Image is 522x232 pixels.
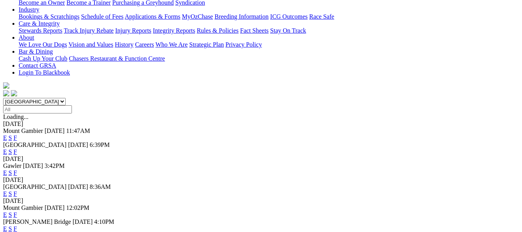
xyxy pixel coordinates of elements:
span: 3:42PM [45,162,65,169]
div: [DATE] [3,155,519,162]
a: F [14,148,17,155]
a: Injury Reports [115,27,151,34]
a: Careers [135,41,154,48]
a: History [115,41,133,48]
a: Applications & Forms [125,13,180,20]
span: 8:36AM [90,183,111,190]
span: 6:39PM [90,141,110,148]
img: facebook.svg [3,90,9,96]
a: S [9,190,12,197]
a: S [9,169,12,176]
a: Industry [19,6,39,13]
img: logo-grsa-white.png [3,82,9,89]
span: [DATE] [68,141,88,148]
span: [PERSON_NAME] Bridge [3,218,71,225]
div: [DATE] [3,120,519,127]
span: [DATE] [68,183,88,190]
a: F [14,211,17,218]
a: About [19,34,34,41]
a: Cash Up Your Club [19,55,67,62]
a: Chasers Restaurant & Function Centre [69,55,165,62]
a: Schedule of Fees [81,13,123,20]
div: [DATE] [3,176,519,183]
div: Industry [19,13,519,20]
a: E [3,190,7,197]
span: Gawler [3,162,21,169]
a: S [9,225,12,232]
a: Fact Sheets [240,27,269,34]
span: [DATE] [73,218,93,225]
span: 12:02PM [66,204,89,211]
a: Bar & Dining [19,48,53,55]
a: Breeding Information [215,13,269,20]
a: E [3,148,7,155]
a: Race Safe [309,13,334,20]
a: Login To Blackbook [19,69,70,76]
a: Privacy Policy [225,41,262,48]
input: Select date [3,105,72,113]
span: Loading... [3,113,28,120]
span: [GEOGRAPHIC_DATA] [3,141,66,148]
a: F [14,225,17,232]
span: Mount Gambier [3,204,43,211]
div: About [19,41,519,48]
a: E [3,211,7,218]
a: Track Injury Rebate [64,27,113,34]
a: Vision and Values [68,41,113,48]
span: [DATE] [23,162,43,169]
a: Who We Are [155,41,188,48]
div: [DATE] [3,197,519,204]
a: Stay On Track [270,27,306,34]
a: We Love Our Dogs [19,41,67,48]
span: [DATE] [45,204,65,211]
a: Integrity Reports [153,27,195,34]
img: twitter.svg [11,90,17,96]
span: [DATE] [45,127,65,134]
a: Care & Integrity [19,20,60,27]
a: ICG Outcomes [270,13,307,20]
div: Care & Integrity [19,27,519,34]
a: S [9,148,12,155]
a: E [3,225,7,232]
a: Contact GRSA [19,62,56,69]
a: Bookings & Scratchings [19,13,79,20]
span: 11:47AM [66,127,90,134]
div: Bar & Dining [19,55,519,62]
a: MyOzChase [182,13,213,20]
a: E [3,134,7,141]
a: S [9,134,12,141]
span: Mount Gambier [3,127,43,134]
a: Strategic Plan [189,41,224,48]
a: Rules & Policies [197,27,239,34]
a: F [14,169,17,176]
a: F [14,134,17,141]
span: [GEOGRAPHIC_DATA] [3,183,66,190]
span: 4:10PM [94,218,114,225]
a: E [3,169,7,176]
a: F [14,190,17,197]
a: Stewards Reports [19,27,62,34]
a: S [9,211,12,218]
